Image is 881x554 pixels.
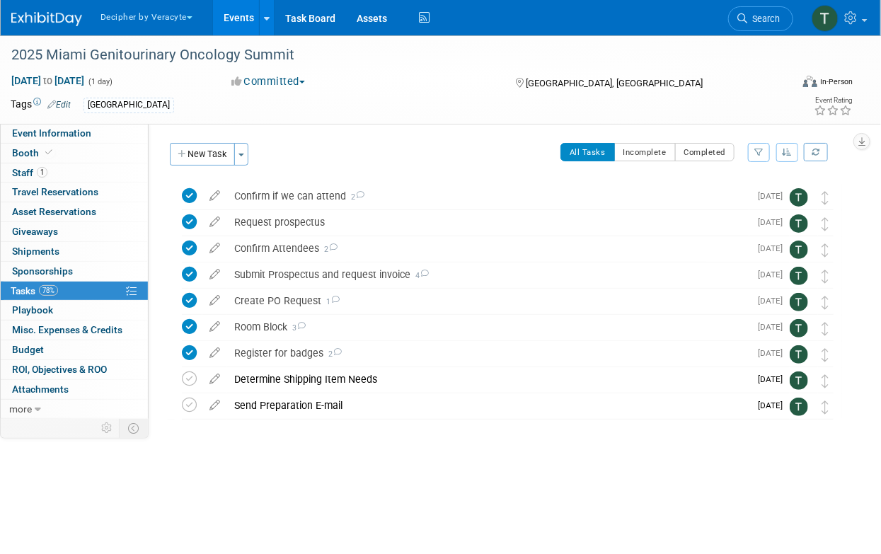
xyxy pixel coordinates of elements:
[95,419,120,437] td: Personalize Event Tab Strip
[790,398,808,416] img: Tony Alvarado
[319,245,338,254] span: 2
[202,399,227,412] a: edit
[758,270,790,279] span: [DATE]
[675,143,735,161] button: Completed
[747,13,780,24] span: Search
[1,163,148,183] a: Staff1
[1,262,148,281] a: Sponsorships
[790,293,808,311] img: Tony Alvarado
[47,100,71,110] a: Edit
[822,400,829,414] i: Move task
[1,282,148,301] a: Tasks78%
[1,360,148,379] a: ROI, Objectives & ROO
[346,192,364,202] span: 2
[1,124,148,143] a: Event Information
[84,98,174,112] div: [GEOGRAPHIC_DATA]
[202,321,227,333] a: edit
[790,188,808,207] img: Tony Alvarado
[822,217,829,231] i: Move task
[790,345,808,364] img: Tony Alvarado
[12,167,47,178] span: Staff
[12,246,59,257] span: Shipments
[227,341,749,365] div: Register for badges
[758,243,790,253] span: [DATE]
[12,206,96,217] span: Asset Reservations
[822,296,829,309] i: Move task
[287,323,306,333] span: 3
[227,262,749,287] div: Submit Prospectus and request invoice
[227,210,749,234] div: Request prospectus
[1,242,148,261] a: Shipments
[819,76,853,87] div: In-Person
[728,6,793,31] a: Search
[758,374,790,384] span: [DATE]
[227,315,749,339] div: Room Block
[323,350,342,359] span: 2
[227,289,749,313] div: Create PO Request
[87,77,113,86] span: (1 day)
[790,371,808,390] img: Tony Alvarado
[9,403,32,415] span: more
[822,191,829,204] i: Move task
[560,143,615,161] button: All Tasks
[12,304,53,316] span: Playbook
[202,216,227,229] a: edit
[526,78,703,88] span: [GEOGRAPHIC_DATA], [GEOGRAPHIC_DATA]
[410,271,429,280] span: 4
[1,202,148,221] a: Asset Reservations
[803,76,817,87] img: Format-Inperson.png
[12,226,58,237] span: Giveaways
[758,348,790,358] span: [DATE]
[730,74,853,95] div: Event Format
[11,12,82,26] img: ExhibitDay
[12,383,69,395] span: Attachments
[790,267,808,285] img: Tony Alvarado
[822,374,829,388] i: Move task
[812,5,839,32] img: Tony Alvarado
[202,268,227,281] a: edit
[614,143,676,161] button: Incomplete
[12,265,73,277] span: Sponsorships
[11,285,58,296] span: Tasks
[1,400,148,419] a: more
[202,373,227,386] a: edit
[227,393,749,417] div: Send Preparation E-mail
[1,321,148,340] a: Misc. Expenses & Credits
[202,294,227,307] a: edit
[226,74,311,89] button: Committed
[822,270,829,283] i: Move task
[758,322,790,332] span: [DATE]
[822,322,829,335] i: Move task
[227,367,749,391] div: Determine Shipping Item Needs
[1,301,148,320] a: Playbook
[12,127,91,139] span: Event Information
[202,242,227,255] a: edit
[12,324,122,335] span: Misc. Expenses & Credits
[39,285,58,296] span: 78%
[758,400,790,410] span: [DATE]
[45,149,52,156] i: Booth reservation complete
[822,243,829,257] i: Move task
[758,217,790,227] span: [DATE]
[170,143,235,166] button: New Task
[790,241,808,259] img: Tony Alvarado
[321,297,340,306] span: 1
[11,74,85,87] span: [DATE] [DATE]
[1,340,148,359] a: Budget
[790,214,808,233] img: Tony Alvarado
[12,147,55,158] span: Booth
[6,42,781,68] div: 2025 Miami Genitourinary Oncology Summit
[12,344,44,355] span: Budget
[822,348,829,362] i: Move task
[814,97,852,104] div: Event Rating
[120,419,149,437] td: Toggle Event Tabs
[804,143,828,161] a: Refresh
[790,319,808,337] img: Tony Alvarado
[1,144,148,163] a: Booth
[1,380,148,399] a: Attachments
[12,364,107,375] span: ROI, Objectives & ROO
[227,184,749,208] div: Confirm if we can attend
[202,347,227,359] a: edit
[12,186,98,197] span: Travel Reservations
[758,296,790,306] span: [DATE]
